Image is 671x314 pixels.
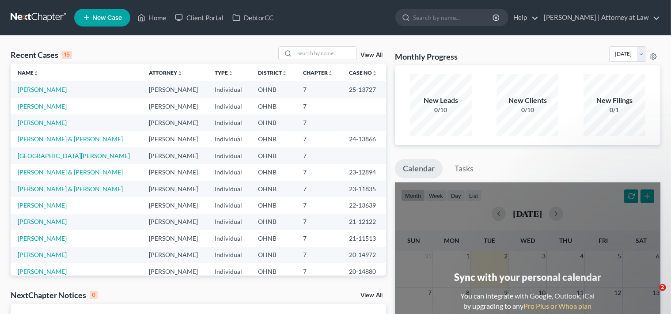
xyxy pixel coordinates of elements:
[90,291,98,299] div: 0
[18,235,67,242] a: [PERSON_NAME]
[208,131,251,148] td: Individual
[142,81,208,98] td: [PERSON_NAME]
[251,81,296,98] td: OHNB
[142,98,208,114] td: [PERSON_NAME]
[296,181,342,197] td: 7
[142,164,208,180] td: [PERSON_NAME]
[18,251,67,258] a: [PERSON_NAME]
[208,247,251,263] td: Individual
[360,52,383,58] a: View All
[142,114,208,131] td: [PERSON_NAME]
[454,270,601,284] div: Sync with your personal calendar
[18,185,123,193] a: [PERSON_NAME] & [PERSON_NAME]
[296,148,342,164] td: 7
[228,71,233,76] i: unfold_more
[413,9,494,26] input: Search by name...
[342,164,386,180] td: 23-12894
[251,181,296,197] td: OHNB
[296,114,342,131] td: 7
[208,164,251,180] td: Individual
[641,284,662,305] iframe: Intercom live chat
[62,51,72,59] div: 15
[142,131,208,148] td: [PERSON_NAME]
[251,230,296,246] td: OHNB
[296,230,342,246] td: 7
[142,197,208,213] td: [PERSON_NAME]
[509,10,538,26] a: Help
[18,119,67,126] a: [PERSON_NAME]
[18,86,67,93] a: [PERSON_NAME]
[539,10,660,26] a: [PERSON_NAME] | Attorney at Law
[328,71,333,76] i: unfold_more
[34,71,39,76] i: unfold_more
[342,197,386,213] td: 22-13639
[258,69,287,76] a: Districtunfold_more
[142,214,208,230] td: [PERSON_NAME]
[208,81,251,98] td: Individual
[296,247,342,263] td: 7
[18,218,67,225] a: [PERSON_NAME]
[342,131,386,148] td: 24-13866
[251,197,296,213] td: OHNB
[342,230,386,246] td: 21-11513
[11,290,98,300] div: NextChapter Notices
[251,263,296,280] td: OHNB
[360,292,383,299] a: View All
[11,49,72,60] div: Recent Cases
[342,263,386,280] td: 20-14880
[208,230,251,246] td: Individual
[208,197,251,213] td: Individual
[142,247,208,263] td: [PERSON_NAME]
[342,81,386,98] td: 25-13727
[410,95,472,106] div: New Leads
[342,247,386,263] td: 20-14972
[142,181,208,197] td: [PERSON_NAME]
[296,164,342,180] td: 7
[659,284,666,291] span: 2
[208,98,251,114] td: Individual
[208,181,251,197] td: Individual
[208,148,251,164] td: Individual
[410,106,472,114] div: 0/10
[296,131,342,148] td: 7
[208,214,251,230] td: Individual
[584,106,645,114] div: 0/1
[342,181,386,197] td: 23-11835
[296,81,342,98] td: 7
[251,148,296,164] td: OHNB
[92,15,122,21] span: New Case
[18,135,123,143] a: [PERSON_NAME] & [PERSON_NAME]
[215,69,233,76] a: Typeunfold_more
[395,51,458,62] h3: Monthly Progress
[142,230,208,246] td: [PERSON_NAME]
[18,168,123,176] a: [PERSON_NAME] & [PERSON_NAME]
[171,10,228,26] a: Client Portal
[303,69,333,76] a: Chapterunfold_more
[447,159,481,178] a: Tasks
[149,69,182,76] a: Attorneyunfold_more
[18,102,67,110] a: [PERSON_NAME]
[584,95,645,106] div: New Filings
[342,214,386,230] td: 21-12122
[251,131,296,148] td: OHNB
[282,71,287,76] i: unfold_more
[18,268,67,275] a: [PERSON_NAME]
[372,71,377,76] i: unfold_more
[523,302,591,310] a: Pro Plus or Whoa plan
[251,164,296,180] td: OHNB
[251,214,296,230] td: OHNB
[251,98,296,114] td: OHNB
[296,98,342,114] td: 7
[18,152,130,159] a: [GEOGRAPHIC_DATA][PERSON_NAME]
[177,71,182,76] i: unfold_more
[494,165,671,281] iframe: Intercom notifications message
[208,263,251,280] td: Individual
[395,159,443,178] a: Calendar
[208,114,251,131] td: Individual
[295,47,356,60] input: Search by name...
[133,10,171,26] a: Home
[497,106,558,114] div: 0/10
[296,214,342,230] td: 7
[349,69,377,76] a: Case Nounfold_more
[142,148,208,164] td: [PERSON_NAME]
